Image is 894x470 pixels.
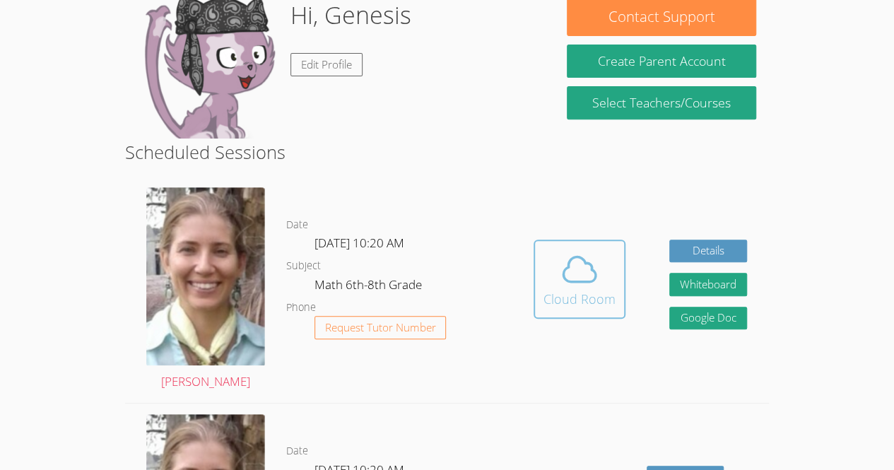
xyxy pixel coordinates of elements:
[567,86,755,119] a: Select Teachers/Courses
[286,299,316,317] dt: Phone
[669,273,747,296] button: Whiteboard
[325,322,436,333] span: Request Tutor Number
[669,307,747,330] a: Google Doc
[286,442,308,460] dt: Date
[125,139,769,165] h2: Scheduled Sessions
[290,53,363,76] a: Edit Profile
[567,45,755,78] button: Create Parent Account
[669,240,747,263] a: Details
[314,316,447,339] button: Request Tutor Number
[534,240,625,319] button: Cloud Room
[146,187,265,392] a: [PERSON_NAME]
[286,216,308,234] dt: Date
[543,289,616,309] div: Cloud Room
[146,187,265,365] img: Screenshot%202024-09-06%20202226%20-%20Cropped.png
[286,257,321,275] dt: Subject
[314,235,404,251] span: [DATE] 10:20 AM
[314,275,425,299] dd: Math 6th-8th Grade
